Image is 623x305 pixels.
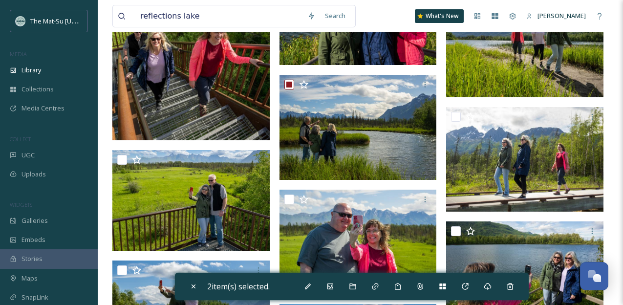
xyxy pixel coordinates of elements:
span: Library [21,65,41,75]
img: Reflections Lake.jpg [279,75,437,180]
span: The Mat-Su [US_STATE] [30,16,98,25]
div: Search [320,6,350,25]
input: Search your library [135,5,302,27]
span: 2 item(s) selected. [207,281,270,292]
img: Reflections Lake.jpg [112,150,270,251]
span: SnapLink [21,293,48,302]
button: Open Chat [580,262,608,290]
span: Embeds [21,235,45,244]
img: Reflections Lake.jpg [446,107,603,212]
span: Collections [21,85,54,94]
a: What's New [415,9,464,23]
span: Media Centres [21,104,64,113]
span: Maps [21,274,38,283]
span: [PERSON_NAME] [537,11,586,20]
a: [PERSON_NAME] [521,6,591,25]
span: Uploads [21,170,46,179]
span: Stories [21,254,43,263]
span: MEDIA [10,50,27,58]
span: WIDGETS [10,201,32,208]
span: Galleries [21,216,48,225]
span: COLLECT [10,135,31,143]
span: UGC [21,151,35,160]
img: Social_thumbnail.png [16,16,25,26]
img: Reflections Lake.jpg [279,190,437,295]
